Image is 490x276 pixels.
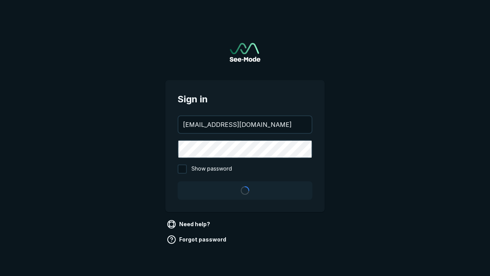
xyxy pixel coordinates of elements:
img: See-Mode Logo [230,43,260,62]
input: your@email.com [178,116,312,133]
a: Forgot password [165,233,229,246]
a: Need help? [165,218,213,230]
a: Go to sign in [230,43,260,62]
span: Show password [191,164,232,174]
span: Sign in [178,92,312,106]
